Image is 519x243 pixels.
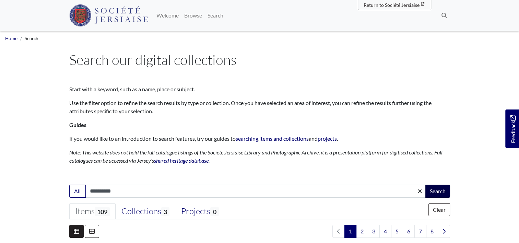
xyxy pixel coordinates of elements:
[318,135,337,142] a: projects
[356,225,368,238] a: Goto page 2
[210,207,219,216] span: 0
[205,9,226,22] a: Search
[161,207,169,216] span: 3
[403,225,415,238] a: Goto page 6
[154,157,209,164] a: shared heritage database
[332,225,345,238] li: Previous page
[414,225,426,238] a: Goto page 7
[69,51,450,68] h1: Search our digital collections
[69,135,450,143] p: If you would like to an introduction to search features, try our guides to , and .
[330,225,450,238] nav: pagination
[505,109,519,148] a: Would you like to provide feedback?
[25,36,38,41] span: Search
[121,206,169,217] div: Collections
[69,3,149,28] a: Société Jersiaise logo
[426,225,438,238] a: Goto page 8
[509,115,517,143] span: Feedback
[181,206,219,217] div: Projects
[75,206,110,217] div: Items
[391,225,403,238] a: Goto page 5
[364,2,420,8] span: Return to Société Jersiaise
[5,36,17,41] a: Home
[69,185,86,198] button: All
[438,225,450,238] a: Next page
[259,135,309,142] a: items and collections
[85,185,426,198] input: Enter one or more search terms...
[425,185,450,198] button: Search
[181,9,205,22] a: Browse
[368,225,380,238] a: Goto page 3
[69,85,450,93] p: Start with a keyword, such as a name, place or subject.
[154,9,181,22] a: Welcome
[69,149,443,164] em: Note: This website does not hold the full catalogue listings of the Société Jersiaise Library and...
[69,121,86,128] strong: Guides
[69,99,450,115] p: Use the filter option to refine the search results by type or collection. Once you have selected ...
[95,207,110,216] span: 109
[428,203,450,216] button: Clear
[344,225,356,238] span: Goto page 1
[236,135,258,142] a: searching
[69,4,149,26] img: Société Jersiaise
[379,225,391,238] a: Goto page 4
